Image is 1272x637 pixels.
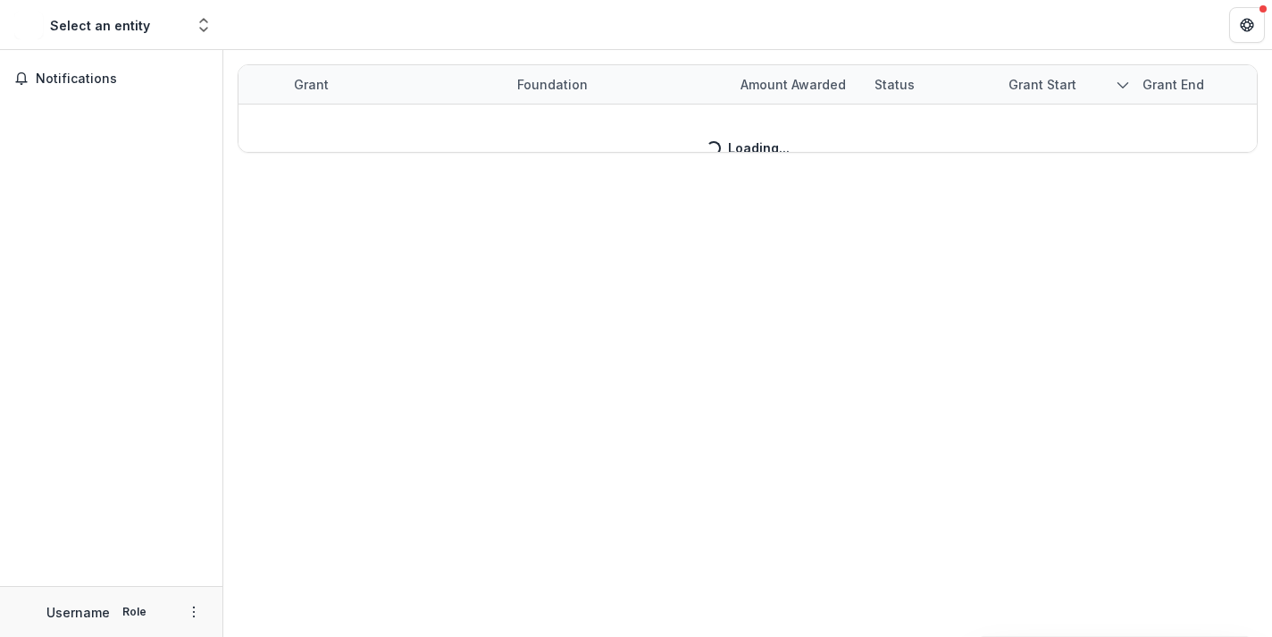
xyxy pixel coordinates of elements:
button: Notifications [7,64,215,93]
button: Get Help [1229,7,1265,43]
p: Role [117,604,152,620]
div: Select an entity [50,16,150,35]
button: More [183,601,205,623]
span: Notifications [36,71,208,87]
button: Open entity switcher [191,7,216,43]
p: Username [46,603,110,622]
